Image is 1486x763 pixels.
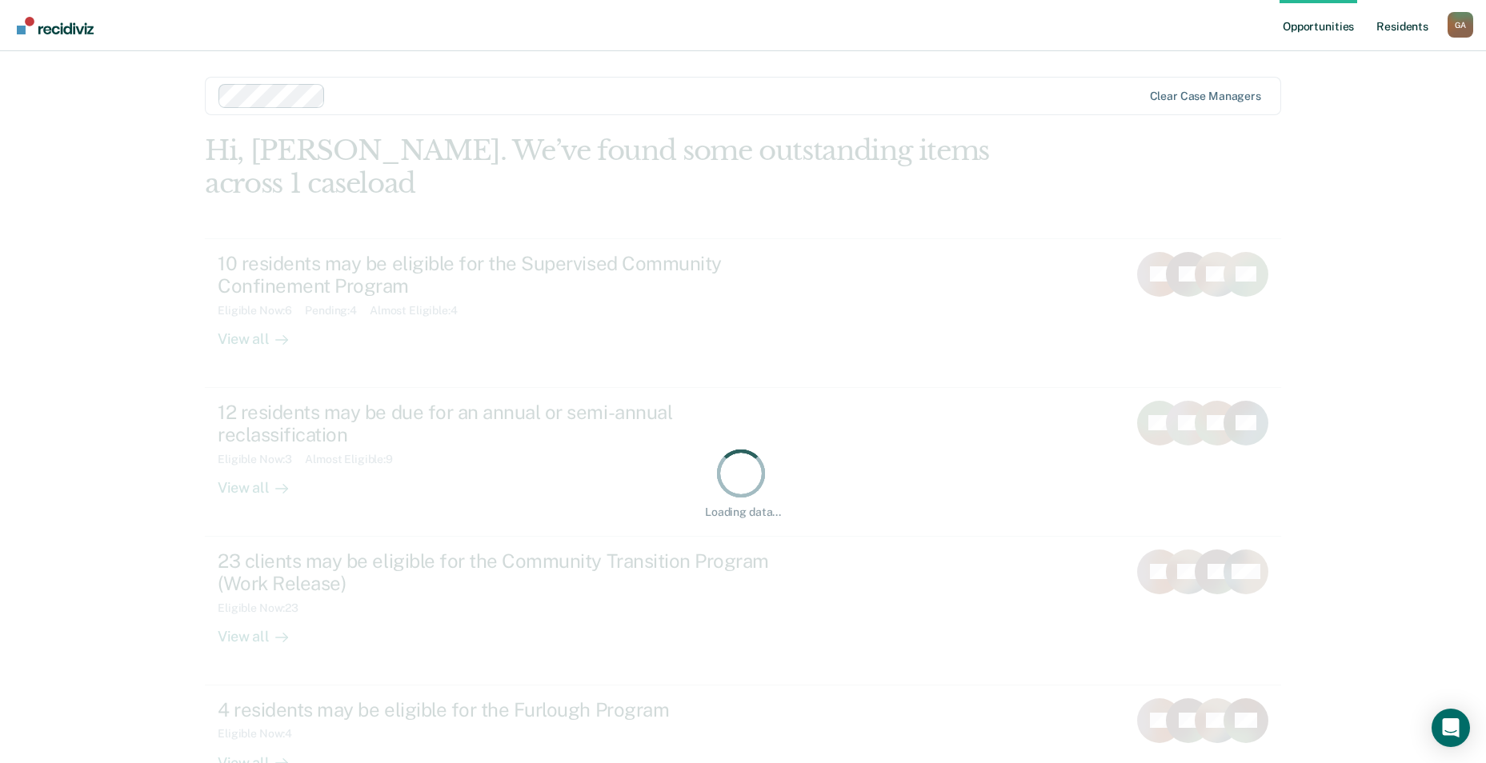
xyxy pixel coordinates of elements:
button: Profile dropdown button [1448,12,1473,38]
img: Recidiviz [17,17,94,34]
div: 10 residents may be eligible for the Supervised Community Confinement Program [218,252,779,298]
div: Eligible Now : 23 [218,601,311,615]
div: Clear case managers [1150,90,1261,103]
div: Hi, [PERSON_NAME]. We’ve found some outstanding items across 1 caseload [205,134,1066,200]
div: Eligible Now : 3 [218,453,305,466]
div: Pending : 4 [305,304,370,318]
div: Eligible Now : 6 [218,304,305,318]
div: Almost Eligible : 9 [305,453,406,466]
div: Eligible Now : 4 [218,727,305,741]
div: 23 clients may be eligible for the Community Transition Program (Work Release) [218,549,779,596]
a: 23 clients may be eligible for the Community Transition Program (Work Release)Eligible Now:23View... [205,537,1281,685]
div: G A [1448,12,1473,38]
div: Open Intercom Messenger [1432,709,1470,747]
div: Almost Eligible : 4 [370,304,471,318]
div: View all [218,466,307,497]
a: 12 residents may be due for an annual or semi-annual reclassificationEligible Now:3Almost Eligibl... [205,388,1281,537]
div: 12 residents may be due for an annual or semi-annual reclassification [218,401,779,447]
a: 10 residents may be eligible for the Supervised Community Confinement ProgramEligible Now:6Pendin... [205,238,1281,388]
div: 4 residents may be eligible for the Furlough Program [218,698,779,721]
div: View all [218,615,307,646]
div: View all [218,318,307,349]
